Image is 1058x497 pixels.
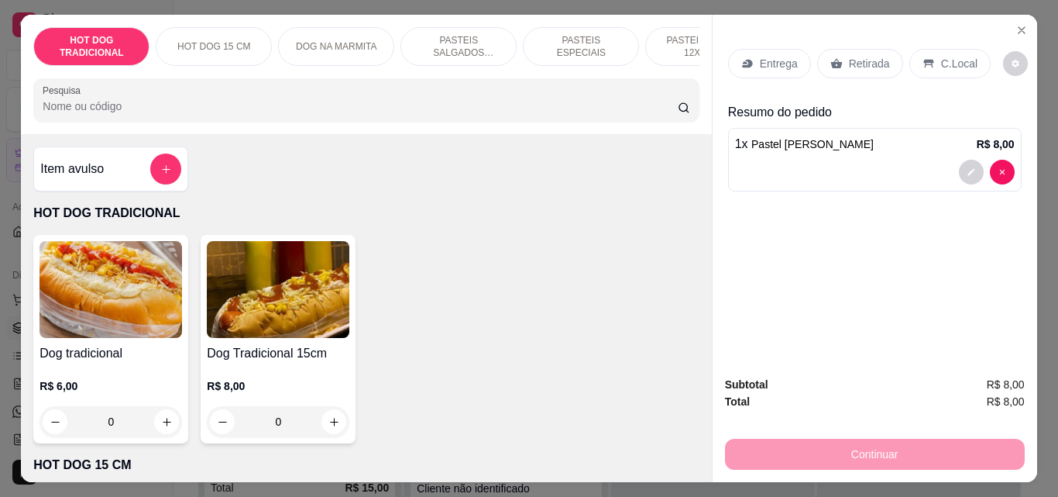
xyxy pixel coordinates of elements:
button: Close [1009,18,1034,43]
button: decrease-product-quantity [210,409,235,434]
button: increase-product-quantity [154,409,179,434]
input: Pesquisa [43,98,678,114]
p: 1 x [735,135,874,154]
img: product-image [40,241,182,338]
p: HOT DOG 15 CM [33,456,699,475]
img: product-image [207,241,349,338]
p: R$ 6,00 [40,378,182,394]
label: Pesquisa [43,84,86,97]
p: HOT DOG TRADICIONAL [33,204,699,223]
strong: Subtotal [725,378,768,391]
p: PASTEIS SALGADOS 12X20cm [414,34,503,59]
p: PASTEIS ESPECIAIS [536,34,626,59]
span: R$ 8,00 [987,393,1025,410]
button: add-separate-item [150,154,181,185]
h4: Item avulso [40,160,104,178]
strong: Total [725,395,750,408]
p: R$ 8,00 [207,378,349,394]
button: decrease-product-quantity [990,160,1015,185]
p: HOT DOG TRADICIONAL [46,34,136,59]
span: Pastel [PERSON_NAME] [751,138,874,150]
p: HOT DOG 15 CM [177,40,250,53]
p: C.Local [941,56,977,71]
h4: Dog tradicional [40,344,182,363]
button: decrease-product-quantity [1003,51,1028,76]
button: increase-product-quantity [321,409,346,434]
button: decrease-product-quantity [43,409,67,434]
p: Entrega [760,56,798,71]
button: decrease-product-quantity [959,160,984,185]
p: Retirada [849,56,890,71]
span: R$ 8,00 [987,376,1025,393]
p: DOG NA MARMITA [296,40,376,53]
p: Resumo do pedido [728,103,1022,122]
p: PASTEIS DOCES 12X20cm [658,34,748,59]
p: R$ 8,00 [977,136,1015,152]
h4: Dog Tradicional 15cm [207,344,349,363]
